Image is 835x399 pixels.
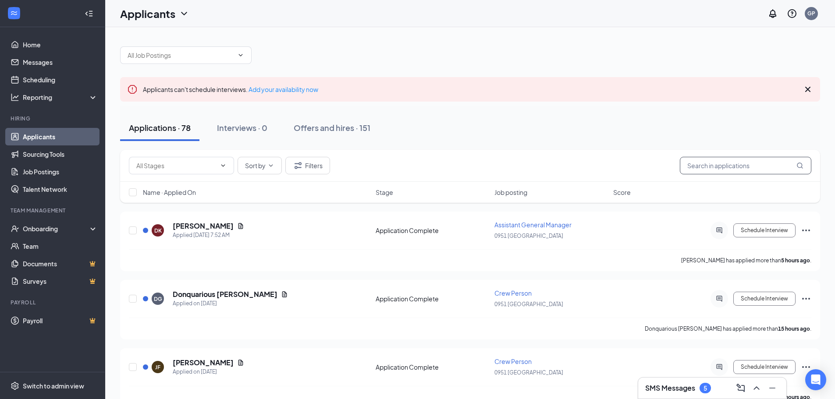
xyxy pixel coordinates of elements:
[217,122,267,133] div: Interviews · 0
[173,290,277,299] h5: Donquarious [PERSON_NAME]
[645,325,811,332] p: Donquarious [PERSON_NAME] has applied more than .
[781,257,810,264] b: 5 hours ago
[179,8,189,19] svg: ChevronDown
[23,128,98,145] a: Applicants
[267,162,274,169] svg: ChevronDown
[173,367,244,376] div: Applied on [DATE]
[11,299,96,306] div: Payroll
[23,381,84,390] div: Switch to admin view
[23,71,98,88] a: Scheduling
[714,364,725,371] svg: ActiveChat
[613,188,631,197] span: Score
[645,383,695,393] h3: SMS Messages
[714,227,725,234] svg: ActiveChat
[136,161,216,170] input: All Stages
[494,301,563,307] span: 0951 [GEOGRAPHIC_DATA]
[714,295,725,302] svg: ActiveChat
[23,312,98,329] a: PayrollCrown
[128,50,234,60] input: All Job Postings
[736,383,746,393] svg: ComposeMessage
[494,188,527,197] span: Job posting
[23,93,98,102] div: Reporting
[751,383,762,393] svg: ChevronUp
[285,157,330,174] button: Filter Filters
[494,369,563,376] span: 0951 [GEOGRAPHIC_DATA]
[294,122,370,133] div: Offers and hires · 151
[237,52,244,59] svg: ChevronDown
[805,369,826,390] div: Open Intercom Messenger
[23,180,98,198] a: Talent Network
[733,292,796,306] button: Schedule Interview
[237,359,244,366] svg: Document
[376,363,489,371] div: Application Complete
[120,6,175,21] h1: Applicants
[173,221,234,231] h5: [PERSON_NAME]
[245,162,266,169] span: Sort by
[704,385,707,392] div: 5
[23,272,98,290] a: SurveysCrown
[10,9,18,18] svg: WorkstreamLogo
[767,8,778,19] svg: Notifications
[803,84,813,95] svg: Cross
[801,293,811,304] svg: Ellipses
[733,360,796,374] button: Schedule Interview
[680,157,811,174] input: Search in applications
[85,9,93,18] svg: Collapse
[173,299,288,308] div: Applied on [DATE]
[143,85,318,93] span: Applicants can't schedule interviews.
[376,226,489,235] div: Application Complete
[23,36,98,53] a: Home
[154,227,162,234] div: DK
[787,8,797,19] svg: QuestionInfo
[734,381,748,395] button: ComposeMessage
[11,224,19,233] svg: UserCheck
[733,223,796,237] button: Schedule Interview
[801,225,811,236] svg: Ellipses
[173,358,234,367] h5: [PERSON_NAME]
[173,231,244,240] div: Applied [DATE] 7:52 AM
[23,224,90,233] div: Onboarding
[765,381,779,395] button: Minimize
[750,381,764,395] button: ChevronUp
[11,93,19,102] svg: Analysis
[129,122,191,133] div: Applications · 78
[801,362,811,372] svg: Ellipses
[23,163,98,180] a: Job Postings
[494,221,572,229] span: Assistant General Manager
[778,325,810,332] b: 15 hours ago
[237,222,244,230] svg: Document
[23,53,98,71] a: Messages
[376,188,393,197] span: Stage
[11,381,19,390] svg: Settings
[23,255,98,272] a: DocumentsCrown
[23,237,98,255] a: Team
[23,145,98,163] a: Sourcing Tools
[154,295,162,303] div: DG
[11,207,96,214] div: Team Management
[494,289,532,297] span: Crew Person
[249,85,318,93] a: Add your availability now
[807,10,815,17] div: GP
[293,160,303,171] svg: Filter
[143,188,196,197] span: Name · Applied On
[11,115,96,122] div: Hiring
[681,257,811,264] p: [PERSON_NAME] has applied more than .
[376,294,489,303] div: Application Complete
[238,157,282,174] button: Sort byChevronDown
[796,162,803,169] svg: MagnifyingGlass
[155,364,160,371] div: JF
[494,233,563,239] span: 0951 [GEOGRAPHIC_DATA]
[767,383,778,393] svg: Minimize
[127,84,138,95] svg: Error
[220,162,227,169] svg: ChevronDown
[281,291,288,298] svg: Document
[494,357,532,365] span: Crew Person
